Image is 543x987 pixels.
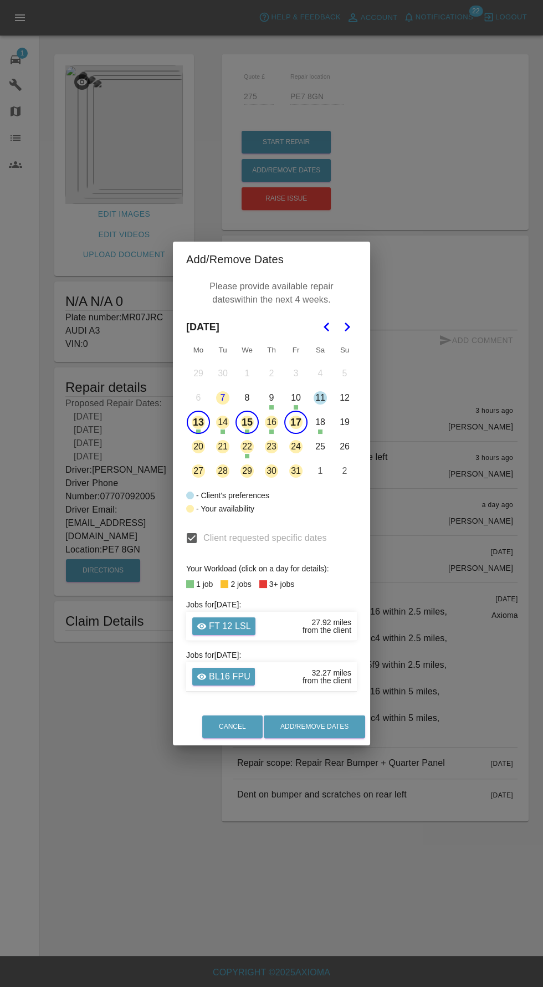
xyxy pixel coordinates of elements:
[260,411,283,434] button: Thursday, October 16th, 2025
[333,411,356,434] button: Sunday, October 19th, 2025
[308,339,332,361] th: Saturday
[186,339,357,483] table: October 2025
[309,459,332,483] button: Saturday, November 1st, 2025
[186,315,219,339] span: [DATE]
[186,339,211,361] th: Monday
[269,577,295,591] div: 3+ jobs
[235,339,259,361] th: Wednesday
[284,339,308,361] th: Friday
[192,617,255,635] a: FT 12 LSL
[186,649,357,661] h6: Jobs for [DATE] :
[196,502,254,515] div: - Your availability
[192,668,255,686] a: BL16 FPU
[311,669,351,677] div: 32.27 miles
[303,677,351,684] div: from the client
[260,362,283,385] button: Thursday, October 2nd, 2025
[187,459,210,483] button: Monday, October 27th, 2025
[235,411,259,434] button: Wednesday, October 15th, 2025, selected
[202,715,263,738] button: Cancel
[209,620,251,633] p: FT 12 LSL
[235,435,259,458] button: Wednesday, October 22nd, 2025
[309,435,332,458] button: Saturday, October 25th, 2025
[186,599,357,611] h6: Jobs for [DATE] :
[235,459,259,483] button: Wednesday, October 29th, 2025
[260,459,283,483] button: Thursday, October 30th, 2025
[211,339,235,361] th: Tuesday
[264,715,365,738] button: Add/Remove Dates
[317,317,337,337] button: Go to the Previous Month
[211,411,234,434] button: Tuesday, October 14th, 2025
[211,459,234,483] button: Tuesday, October 28th, 2025
[332,339,357,361] th: Sunday
[235,362,259,385] button: Wednesday, October 1st, 2025
[196,577,213,591] div: 1 job
[284,435,308,458] button: Friday, October 24th, 2025
[186,562,357,575] div: Your Workload (click on a day for details):
[230,577,251,591] div: 2 jobs
[187,411,210,434] button: Monday, October 13th, 2025, selected
[333,435,356,458] button: Sunday, October 26th, 2025
[187,435,210,458] button: Monday, October 20th, 2025
[260,386,283,410] button: Thursday, October 9th, 2025
[260,435,283,458] button: Thursday, October 23rd, 2025
[235,386,259,410] button: Wednesday, October 8th, 2025
[284,386,308,410] button: Friday, October 10th, 2025
[187,386,210,410] button: Monday, October 6th, 2025
[284,411,308,434] button: Friday, October 17th, 2025, selected
[309,362,332,385] button: Saturday, October 4th, 2025
[303,626,351,634] div: from the client
[211,362,234,385] button: Tuesday, September 30th, 2025
[284,459,308,483] button: Friday, October 31st, 2025
[309,386,332,410] button: Saturday, October 11th, 2025
[333,362,356,385] button: Sunday, October 5th, 2025
[211,386,234,410] button: Today, Tuesday, October 7th, 2025
[284,362,308,385] button: Friday, October 3rd, 2025
[192,277,351,309] p: Please provide available repair dates within the next 4 weeks.
[337,317,357,337] button: Go to the Next Month
[259,339,284,361] th: Thursday
[311,618,351,626] div: 27.92 miles
[187,362,210,385] button: Monday, September 29th, 2025
[173,242,370,277] h2: Add/Remove Dates
[309,411,332,434] button: Saturday, October 18th, 2025
[333,386,356,410] button: Sunday, October 12th, 2025
[333,459,356,483] button: Sunday, November 2nd, 2025
[203,531,327,545] span: Client requested specific dates
[196,489,269,502] div: - Client's preferences
[211,435,234,458] button: Tuesday, October 21st, 2025
[209,670,250,683] p: BL16 FPU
